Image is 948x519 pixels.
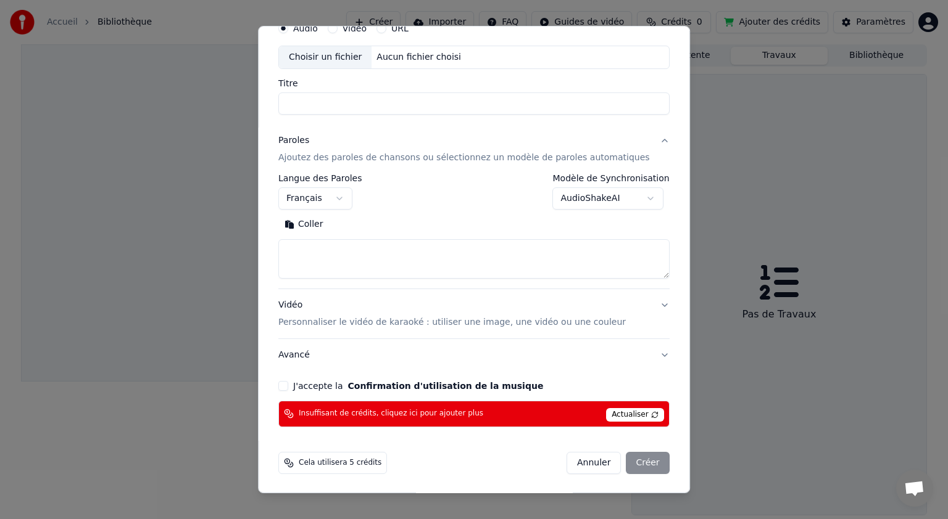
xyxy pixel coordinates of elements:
div: Aucun fichier choisi [372,51,467,63]
span: Insuffisant de crédits, cliquez ici pour ajouter plus [299,409,483,419]
label: Vidéo [343,24,367,33]
button: ParolesAjoutez des paroles de chansons ou sélectionnez un modèle de paroles automatiques [278,125,670,174]
span: Actualiser [606,408,664,422]
button: J'accepte la [348,382,544,390]
button: Avancé [278,339,670,371]
div: ParolesAjoutez des paroles de chansons ou sélectionnez un modèle de paroles automatiques [278,174,670,288]
button: VidéoPersonnaliser le vidéo de karaoké : utiliser une image, une vidéo ou une couleur [278,289,670,338]
label: Audio [293,24,318,33]
span: Cela utilisera 5 crédits [299,458,381,468]
label: J'accepte la [293,382,543,390]
p: Ajoutez des paroles de chansons ou sélectionnez un modèle de paroles automatiques [278,152,650,164]
button: Annuler [567,452,621,474]
label: Langue des Paroles [278,174,362,182]
label: Modèle de Synchronisation [553,174,670,182]
div: Vidéo [278,299,626,329]
label: URL [391,24,409,33]
div: Paroles [278,134,309,147]
label: Titre [278,79,670,88]
div: Choisir un fichier [279,46,372,68]
p: Personnaliser le vidéo de karaoké : utiliser une image, une vidéo ou une couleur [278,316,626,329]
button: Coller [278,215,330,234]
